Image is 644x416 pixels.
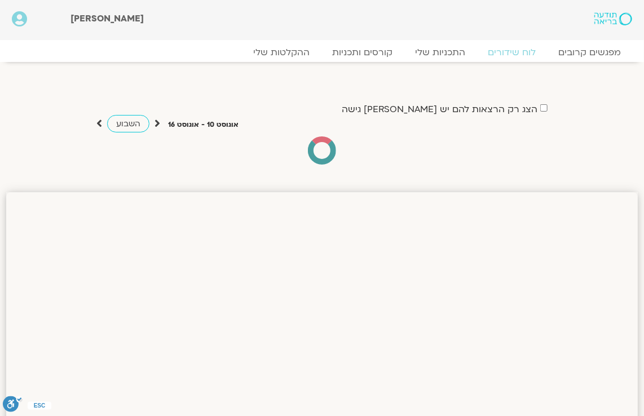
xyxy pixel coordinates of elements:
a: מפגשים קרובים [547,47,632,58]
span: השבוע [116,118,140,129]
a: קורסים ותכניות [321,47,404,58]
span: [PERSON_NAME] [71,12,144,25]
nav: Menu [12,47,632,58]
label: הצג רק הרצאות להם יש [PERSON_NAME] גישה [342,104,537,114]
p: אוגוסט 10 - אוגוסט 16 [168,119,239,131]
a: ההקלטות שלי [242,47,321,58]
a: התכניות שלי [404,47,477,58]
a: השבוע [107,115,149,132]
a: לוח שידורים [477,47,547,58]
